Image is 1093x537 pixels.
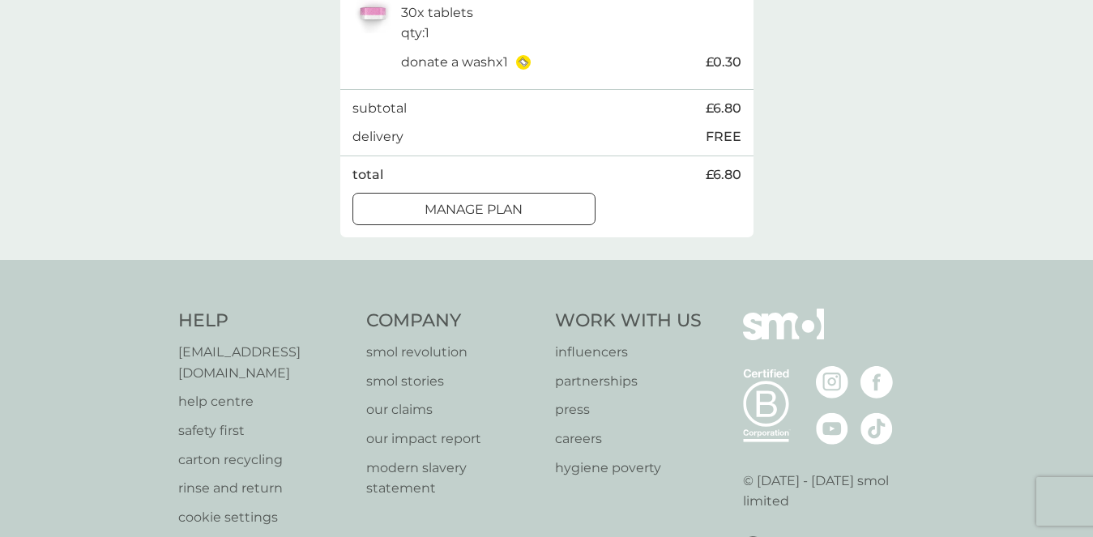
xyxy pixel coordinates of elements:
[555,399,702,420] a: press
[860,412,893,445] img: visit the smol Tiktok page
[352,164,383,185] p: total
[555,458,702,479] a: hygiene poverty
[366,428,539,450] a: our impact report
[366,458,539,499] a: modern slavery statement
[555,428,702,450] a: careers
[178,420,351,441] a: safety first
[706,126,741,147] p: FREE
[816,412,848,445] img: visit the smol Youtube page
[425,199,523,220] p: Manage plan
[555,342,702,363] a: influencers
[366,371,539,392] a: smol stories
[178,309,351,334] h4: Help
[178,391,351,412] a: help centre
[743,309,824,364] img: smol
[178,507,351,528] a: cookie settings
[706,52,741,73] span: £0.30
[401,23,429,44] p: qty : 1
[401,2,473,23] p: 30x tablets
[352,126,403,147] p: delivery
[366,309,539,334] h4: Company
[860,366,893,398] img: visit the smol Facebook page
[743,471,916,512] p: © [DATE] - [DATE] smol limited
[555,309,702,334] h4: Work With Us
[178,478,351,499] a: rinse and return
[555,371,702,392] a: partnerships
[178,342,351,383] a: [EMAIL_ADDRESS][DOMAIN_NAME]
[366,342,539,363] a: smol revolution
[816,366,848,398] img: visit the smol Instagram page
[352,98,407,119] p: subtotal
[706,164,741,185] span: £6.80
[366,399,539,420] a: our claims
[352,193,596,225] button: Manage plan
[401,52,508,73] p: donate a wash x 1
[178,450,351,471] a: carton recycling
[706,98,741,119] span: £6.80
